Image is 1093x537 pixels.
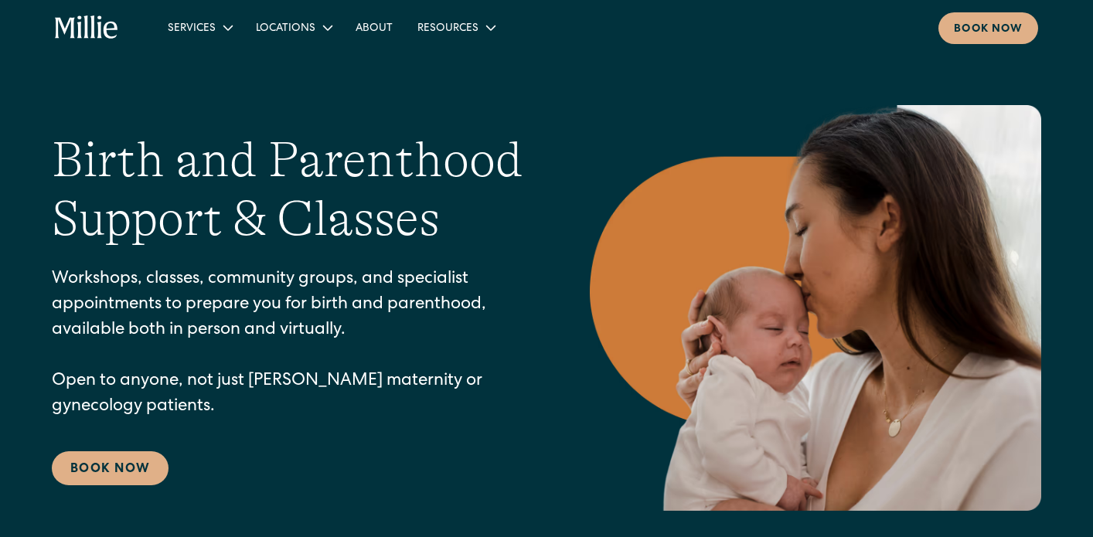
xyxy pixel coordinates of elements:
div: Resources [417,21,478,37]
div: Services [155,15,243,40]
div: Book now [954,22,1023,38]
div: Services [168,21,216,37]
div: Locations [243,15,343,40]
a: Book Now [52,451,169,485]
a: Book now [938,12,1038,44]
a: home [55,15,119,40]
img: Mother kissing her newborn on the forehead, capturing a peaceful moment of love and connection in... [590,105,1041,511]
div: Locations [256,21,315,37]
div: Resources [405,15,506,40]
p: Workshops, classes, community groups, and specialist appointments to prepare you for birth and pa... [52,267,528,420]
a: About [343,15,405,40]
h1: Birth and Parenthood Support & Classes [52,131,528,250]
